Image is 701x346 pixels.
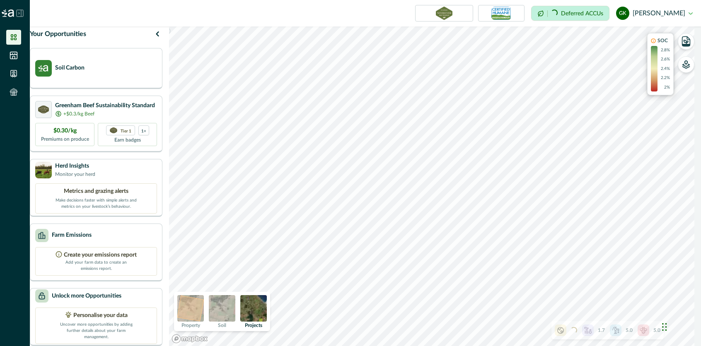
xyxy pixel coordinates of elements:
[121,128,131,133] p: Tier 1
[181,323,200,328] p: Property
[626,327,633,334] p: 5.0
[52,292,121,300] p: Unlock more Opportunities
[661,47,670,53] p: 2.8%
[55,64,85,72] p: Soil Carbon
[65,259,127,272] p: Add your farm data to create an emissions report.
[240,295,267,322] img: projects preview
[63,110,94,118] p: +$0.3/kg Beef
[653,327,660,334] p: 5.0
[491,7,511,20] img: certification logo
[245,323,262,328] p: Projects
[660,306,701,346] iframe: Chat Widget
[110,127,117,133] img: certification logo
[169,26,694,346] canvas: Map
[664,84,670,91] p: 2%
[209,295,235,322] img: soil preview
[52,231,92,240] p: Farm Emissions
[64,251,137,259] p: Create your emissions report
[38,106,49,114] img: certification logo
[657,37,668,44] p: SOC
[661,66,670,72] p: 2.4%
[41,135,89,143] p: Premiums on produce
[30,29,86,39] p: Your Opportunities
[561,10,603,17] p: Deferred ACCUs
[64,187,128,196] p: Metrics and grazing alerts
[2,10,14,17] img: Logo
[55,320,138,340] p: Uncover more opportunities by adding further details about your farm management.
[55,171,95,178] p: Monitor your herd
[55,196,138,210] p: Make decisions faster with simple alerts and metrics on your livestock’s behaviour.
[172,334,208,344] a: Mapbox logo
[661,75,670,81] p: 2.2%
[436,7,452,20] img: certification logo
[73,311,128,320] p: Personalise your data
[53,127,77,135] p: $0.30/kg
[661,56,670,62] p: 2.6%
[616,3,693,23] button: gordon kentish[PERSON_NAME]
[114,135,141,144] p: Earn badges
[138,125,149,135] div: more credentials avaialble
[177,295,204,322] img: property preview
[55,162,95,171] p: Herd Insights
[662,315,667,339] div: Drag
[141,128,146,133] p: 1+
[598,327,605,334] p: 1.7
[55,101,155,110] p: Greenham Beef Sustainability Standard
[218,323,226,328] p: Soil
